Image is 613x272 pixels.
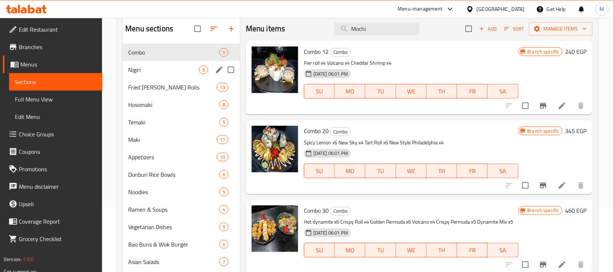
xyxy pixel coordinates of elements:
span: Coverage Report [19,217,97,226]
div: items [219,205,228,214]
button: Add [476,23,500,35]
div: Nigiri9edit [122,61,240,79]
button: edit [214,64,225,75]
img: Combo 30 [252,205,298,252]
span: [DATE] 06:01 PM [310,150,351,157]
a: Edit menu item [558,181,567,190]
span: Coupons [19,147,97,156]
button: SU [304,243,335,257]
div: items [219,48,228,57]
span: Select to update [518,98,533,113]
span: Ramen & Soups [128,205,219,214]
div: Maki17 [122,131,240,148]
button: delete [572,177,590,194]
span: 1.0.0 [23,255,34,264]
span: 5 [220,49,228,56]
p: Fier roll x4 Volcano x4 Cheddar Shrimp x4 [304,59,519,68]
div: Combo [330,207,351,216]
span: Noodles [128,188,219,196]
div: items [199,65,208,74]
a: Edit menu item [558,101,567,110]
span: 5 [220,119,228,126]
span: Combo 20 [304,125,329,136]
span: SA [491,166,515,176]
span: SU [307,166,332,176]
a: Edit menu item [558,260,567,269]
a: Sections [9,73,102,91]
span: 17 [217,136,228,143]
span: Bao Buns & Wok Burger [128,240,219,249]
span: Branch specific [525,128,562,135]
span: MO [338,86,362,97]
span: TU [368,166,393,176]
div: Menu-management [398,5,443,13]
div: Combo [330,48,351,57]
span: WE [399,86,424,97]
div: Fried Maki Rolls [128,83,216,92]
div: [GEOGRAPHIC_DATA] [477,5,525,13]
span: Branch specific [525,48,562,55]
h2: Menu sections [125,23,173,34]
span: Menus [20,60,97,69]
button: SU [304,164,335,178]
button: WE [396,243,427,257]
h6: 460 EGP [565,205,587,216]
span: Nigiri [128,65,199,74]
div: items [219,118,228,127]
button: MO [335,164,365,178]
span: Menu disclaimer [19,182,97,191]
h2: Menu items [246,23,285,34]
span: Promotions [19,165,97,173]
span: Manage items [535,24,587,33]
span: Temaki [128,118,219,127]
button: MO [335,84,365,99]
span: TU [368,86,393,97]
div: Combo [128,48,219,57]
span: SU [307,86,332,97]
span: Donburi Rice Bowls [128,170,219,179]
div: items [217,83,228,92]
span: Hosomaki [128,100,219,109]
a: Menus [3,56,102,73]
span: 8 [220,101,228,108]
div: Bao Buns & Wok Burger4 [122,236,240,253]
div: items [219,257,228,266]
div: Noodles5 [122,183,240,201]
img: Combo 12 [252,47,298,93]
span: 4 [220,241,228,248]
span: Full Menu View [15,95,97,104]
a: Grocery Checklist [3,230,102,248]
span: Select to update [518,178,533,193]
div: Temaki5 [122,113,240,131]
span: TH [430,86,454,97]
span: TH [430,166,454,176]
button: SA [488,164,518,178]
a: Edit Menu [9,108,102,125]
span: 4 [220,206,228,213]
button: Sort [503,23,526,35]
button: Branch-specific-item [535,177,552,194]
span: WE [399,245,424,256]
span: Sort [504,25,524,33]
h6: 240 EGP [565,47,587,57]
div: Asian Salads7 [122,253,240,271]
div: items [219,223,228,231]
div: Combo [330,127,351,136]
button: TH [427,84,457,99]
span: Asian Salads [128,257,219,266]
span: [DATE] 06:01 PM [310,71,351,77]
span: 13 [217,84,228,91]
span: TU [368,245,393,256]
span: Edit Restaurant [19,25,97,34]
a: Promotions [3,160,102,178]
button: FR [457,243,488,257]
a: Coupons [3,143,102,160]
button: WE [396,164,427,178]
span: Sort sections [205,20,223,37]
